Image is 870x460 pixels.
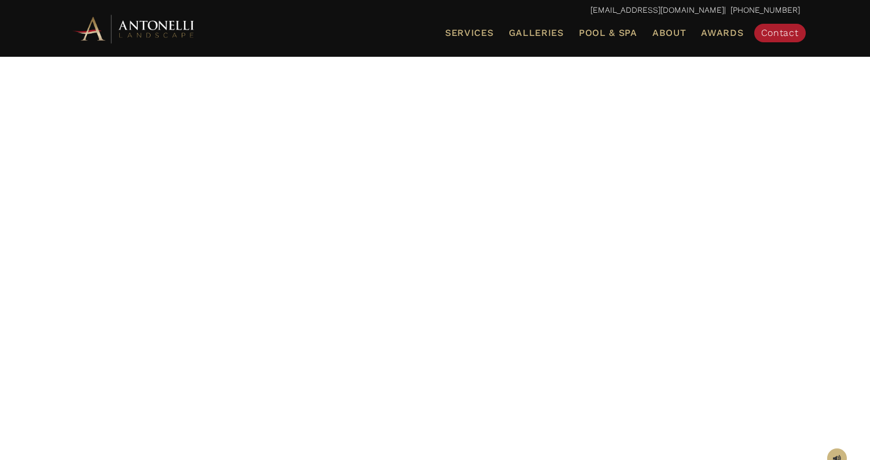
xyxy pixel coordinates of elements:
[761,27,799,38] span: Contact
[574,25,642,41] a: Pool & Spa
[71,3,800,18] p: | [PHONE_NUMBER]
[504,25,568,41] a: Galleries
[509,27,564,38] span: Galleries
[701,27,743,38] span: Awards
[590,5,724,14] a: [EMAIL_ADDRESS][DOMAIN_NAME]
[652,28,687,38] span: About
[440,25,498,41] a: Services
[71,13,198,45] img: Antonelli Horizontal Logo
[579,27,637,38] span: Pool & Spa
[445,28,494,38] span: Services
[648,25,691,41] a: About
[754,24,806,42] a: Contact
[696,25,748,41] a: Awards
